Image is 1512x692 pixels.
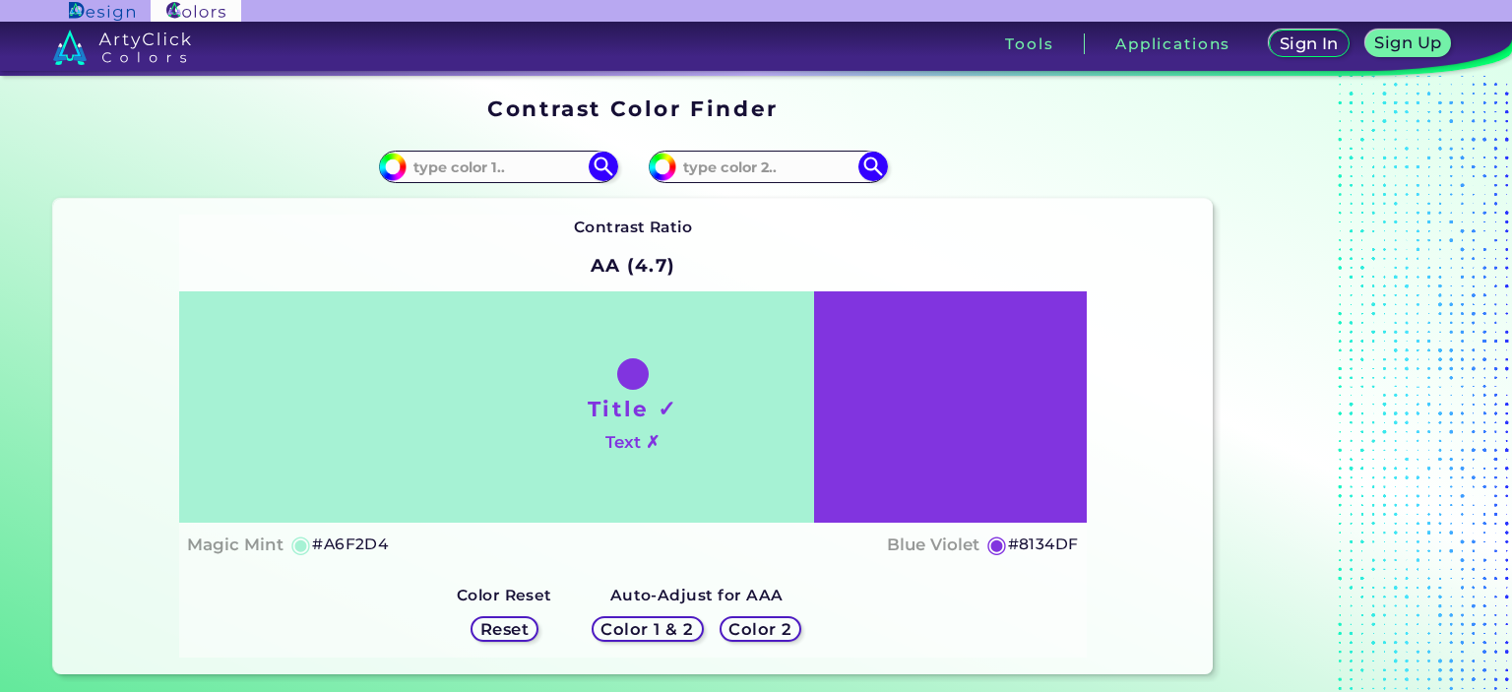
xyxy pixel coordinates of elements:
[605,428,660,457] h4: Text ✗
[69,2,135,21] img: ArtyClick Design logo
[676,154,859,180] input: type color 2..
[457,586,552,604] strong: Color Reset
[1283,36,1336,51] h5: Sign In
[731,622,788,637] h5: Color 2
[858,152,888,181] img: icon search
[1369,31,1447,56] a: Sign Up
[407,154,590,180] input: type color 1..
[986,533,1008,556] h5: ◉
[582,244,685,287] h2: AA (4.7)
[1005,36,1053,51] h3: Tools
[1378,35,1439,50] h5: Sign Up
[589,152,618,181] img: icon search
[610,586,784,604] strong: Auto-Adjust for AAA
[290,533,312,556] h5: ◉
[482,622,527,637] h5: Reset
[487,94,778,123] h1: Contrast Color Finder
[1273,31,1346,56] a: Sign In
[312,532,388,557] h5: #A6F2D4
[574,218,693,236] strong: Contrast Ratio
[1008,532,1079,557] h5: #8134DF
[605,622,689,637] h5: Color 1 & 2
[53,30,192,65] img: logo_artyclick_colors_white.svg
[887,531,979,559] h4: Blue Violet
[187,531,283,559] h4: Magic Mint
[1115,36,1230,51] h3: Applications
[588,394,678,423] h1: Title ✓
